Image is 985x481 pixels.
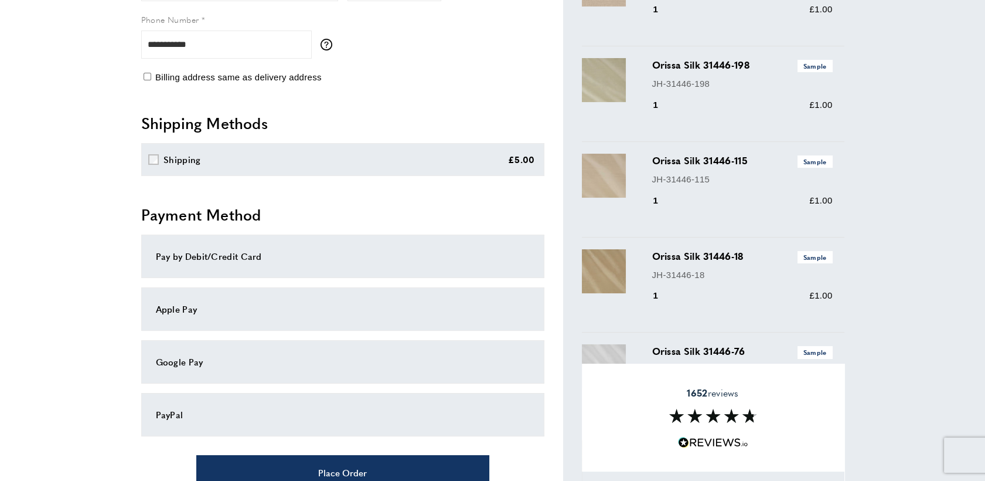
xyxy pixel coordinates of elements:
span: £1.00 [809,4,832,14]
span: £1.00 [809,100,832,110]
h2: Shipping Methods [141,113,544,134]
div: £5.00 [508,153,535,167]
strong: 1652 [687,386,707,399]
div: Apple Pay [156,302,530,316]
div: 1 [652,98,675,112]
img: Orissa Silk 31446-18 [582,249,626,293]
div: 1 [652,289,675,303]
span: Sample [797,60,833,72]
div: Pay by Debit/Credit Card [156,249,530,263]
div: Google Pay [156,355,530,369]
img: Orissa Silk 31446-76 [582,344,626,388]
span: Billing address same as delivery address [155,72,322,82]
h2: Payment Method [141,204,544,225]
img: Reviews.io 5 stars [678,437,748,448]
div: PayPal [156,408,530,422]
h3: Orissa Silk 31446-76 [652,344,833,358]
span: £1.00 [809,290,832,300]
span: reviews [687,387,738,399]
img: Orissa Silk 31446-198 [582,58,626,102]
h3: Orissa Silk 31446-115 [652,154,833,168]
div: 1 [652,2,675,16]
p: JH-31446-18 [652,268,833,282]
div: 1 [652,194,675,208]
span: Sample [797,251,833,263]
h3: Orissa Silk 31446-198 [652,58,833,72]
input: Billing address same as delivery address [144,73,151,80]
p: JH-31446-198 [652,77,833,91]
button: More information [321,39,338,50]
h3: Orissa Silk 31446-18 [652,249,833,263]
span: £1.00 [809,195,832,205]
span: Sample [797,155,833,168]
p: JH-31446-115 [652,172,833,187]
img: Orissa Silk 31446-115 [582,154,626,198]
img: Reviews section [669,409,757,423]
span: Phone Number [141,13,199,25]
span: Sample [797,346,833,358]
div: Shipping [163,153,200,167]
